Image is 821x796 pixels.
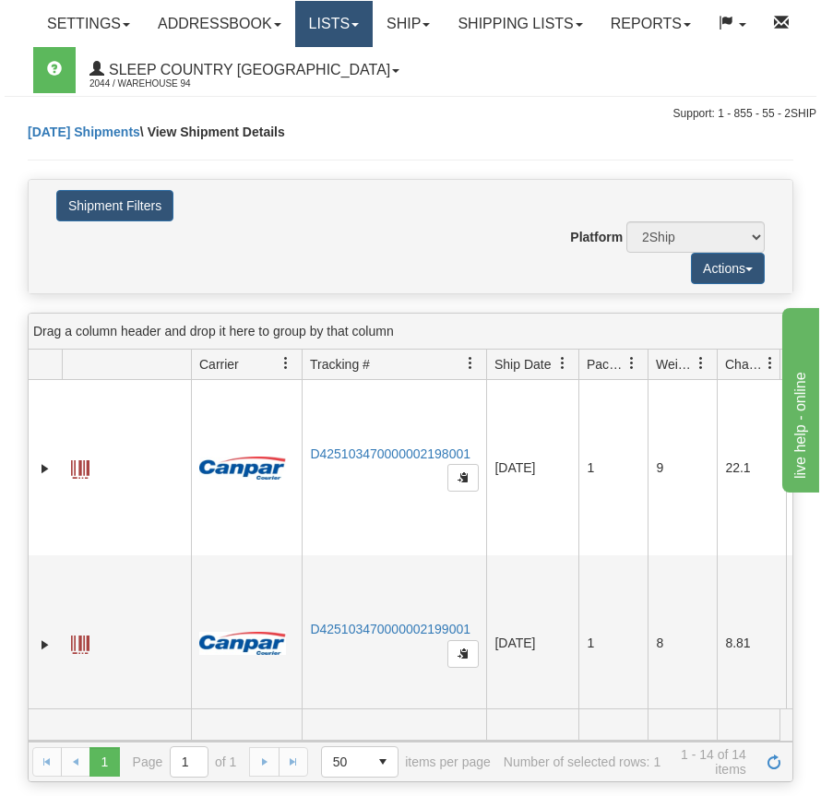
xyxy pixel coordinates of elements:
[616,348,648,379] a: Packages filter column settings
[597,1,705,47] a: Reports
[717,555,786,731] td: 8.81
[89,75,228,93] span: 2044 / Warehouse 94
[29,314,792,350] div: grid grouping header
[648,555,717,731] td: 8
[14,11,171,33] div: live help - online
[140,125,285,139] span: \ View Shipment Details
[5,106,816,122] div: Support: 1 - 855 - 55 - 2SHIP
[570,228,623,246] label: Platform
[486,555,578,731] td: [DATE]
[578,555,648,731] td: 1
[144,1,295,47] a: Addressbook
[494,355,551,374] span: Ship Date
[133,746,237,778] span: Page of 1
[547,348,578,379] a: Ship Date filter column settings
[685,348,717,379] a: Weight filter column settings
[455,348,486,379] a: Tracking # filter column settings
[486,380,578,555] td: [DATE]
[199,632,286,655] img: 14 - Canpar
[755,348,786,379] a: Charge filter column settings
[368,747,398,777] span: select
[648,380,717,555] td: 9
[28,125,140,139] a: [DATE] Shipments
[444,1,596,47] a: Shipping lists
[673,747,746,777] span: 1 - 14 of 14 items
[310,622,470,636] a: D425103470000002199001
[104,62,390,77] span: Sleep Country [GEOGRAPHIC_DATA]
[36,459,54,478] a: Expand
[270,348,302,379] a: Carrier filter column settings
[56,190,173,221] button: Shipment Filters
[373,1,444,47] a: Ship
[171,747,208,777] input: Page 1
[36,636,54,654] a: Expand
[333,753,357,771] span: 50
[759,747,789,777] a: Refresh
[310,446,470,461] a: D425103470000002198001
[33,1,144,47] a: Settings
[199,457,286,480] img: 14 - Canpar
[691,253,765,284] button: Actions
[717,380,786,555] td: 22.1
[447,640,479,668] button: Copy to clipboard
[71,452,89,481] a: Label
[199,355,239,374] span: Carrier
[89,747,119,777] span: Page 1
[447,464,479,492] button: Copy to clipboard
[725,355,764,374] span: Charge
[779,303,819,492] iframe: chat widget
[587,355,625,374] span: Packages
[321,746,491,778] span: items per page
[71,627,89,657] a: Label
[321,746,399,778] span: Page sizes drop down
[656,355,695,374] span: Weight
[76,47,413,93] a: Sleep Country [GEOGRAPHIC_DATA] 2044 / Warehouse 94
[295,1,373,47] a: Lists
[504,754,660,769] div: Number of selected rows: 1
[310,355,370,374] span: Tracking #
[578,380,648,555] td: 1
